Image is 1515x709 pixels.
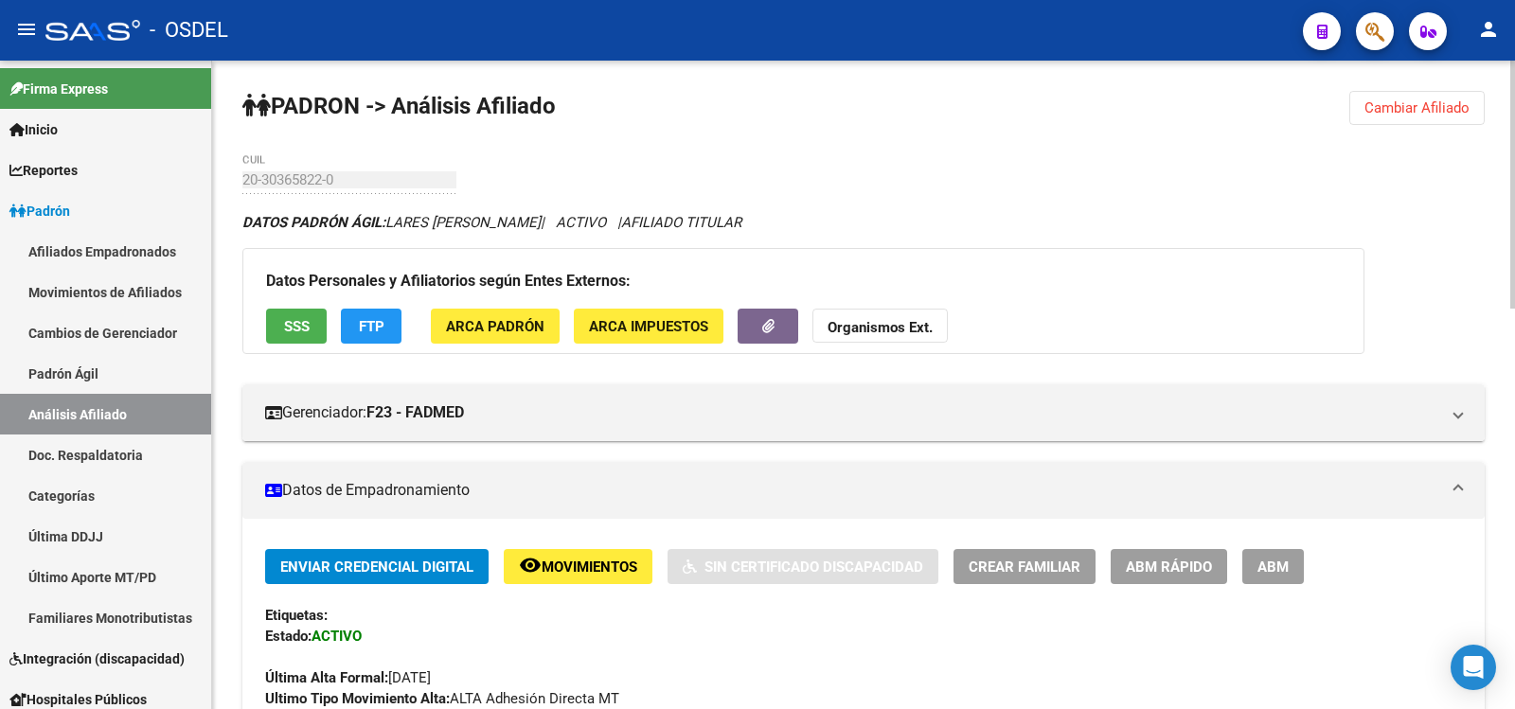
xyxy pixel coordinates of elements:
[1349,91,1485,125] button: Cambiar Afiliado
[9,648,185,669] span: Integración (discapacidad)
[242,214,741,231] i: | ACTIVO |
[359,318,384,335] span: FTP
[1126,558,1212,576] span: ABM Rápido
[366,402,464,423] strong: F23 - FADMED
[242,462,1485,519] mat-expansion-panel-header: Datos de Empadronamiento
[265,669,431,686] span: [DATE]
[242,214,541,231] span: LARES [PERSON_NAME]
[954,549,1096,584] button: Crear Familiar
[446,318,544,335] span: ARCA Padrón
[9,201,70,222] span: Padrón
[265,690,619,707] span: ALTA Adhesión Directa MT
[1364,99,1470,116] span: Cambiar Afiliado
[265,628,312,645] strong: Estado:
[621,214,741,231] span: AFILIADO TITULAR
[280,558,473,576] span: Enviar Credencial Digital
[242,93,556,119] strong: PADRON -> Análisis Afiliado
[312,628,362,645] strong: ACTIVO
[15,18,38,41] mat-icon: menu
[1477,18,1500,41] mat-icon: person
[9,119,58,140] span: Inicio
[812,309,948,344] button: Organismos Ext.
[504,549,652,584] button: Movimientos
[542,558,637,576] span: Movimientos
[265,549,489,584] button: Enviar Credencial Digital
[668,549,938,584] button: Sin Certificado Discapacidad
[284,318,310,335] span: SSS
[828,319,933,336] strong: Organismos Ext.
[341,309,401,344] button: FTP
[265,690,450,707] strong: Ultimo Tipo Movimiento Alta:
[969,558,1080,576] span: Crear Familiar
[150,9,228,51] span: - OSDEL
[519,554,542,576] mat-icon: remove_red_eye
[1451,645,1496,690] div: Open Intercom Messenger
[1257,558,1289,576] span: ABM
[265,669,388,686] strong: Última Alta Formal:
[242,214,385,231] strong: DATOS PADRÓN ÁGIL:
[265,607,328,624] strong: Etiquetas:
[266,268,1341,294] h3: Datos Personales y Afiliatorios según Entes Externos:
[574,309,723,344] button: ARCA Impuestos
[265,402,1439,423] mat-panel-title: Gerenciador:
[431,309,560,344] button: ARCA Padrón
[265,480,1439,501] mat-panel-title: Datos de Empadronamiento
[242,384,1485,441] mat-expansion-panel-header: Gerenciador:F23 - FADMED
[266,309,327,344] button: SSS
[1111,549,1227,584] button: ABM Rápido
[704,558,923,576] span: Sin Certificado Discapacidad
[9,79,108,99] span: Firma Express
[9,160,78,181] span: Reportes
[1242,549,1304,584] button: ABM
[589,318,708,335] span: ARCA Impuestos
